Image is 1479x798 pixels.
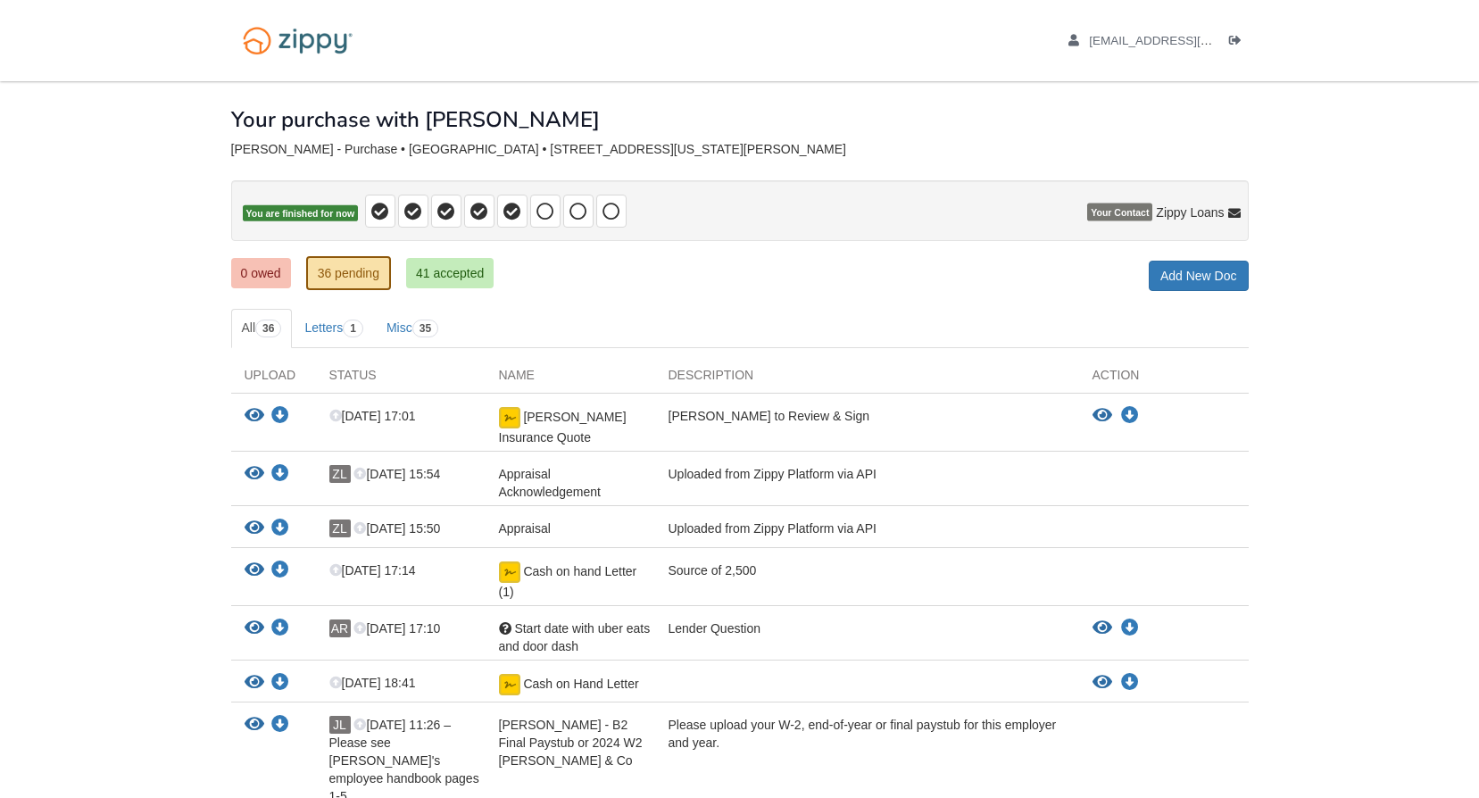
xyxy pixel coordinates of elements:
[329,465,351,483] span: ZL
[655,407,1079,446] div: [PERSON_NAME] to Review & Sign
[499,407,520,428] img: Document fully signed
[271,677,289,691] a: Download Cash on Hand Letter
[231,258,291,288] a: 0 owed
[329,409,416,423] span: [DATE] 17:01
[271,468,289,482] a: Download Appraisal Acknowledgement
[231,108,600,131] h1: Your purchase with [PERSON_NAME]
[1229,34,1249,52] a: Log out
[499,561,520,583] img: Document fully signed
[271,622,289,636] a: Download Start date with uber eats and door dash
[231,366,316,393] div: Upload
[271,564,289,578] a: Download Cash on hand Letter (1)
[353,521,440,536] span: [DATE] 15:50
[1093,407,1112,425] button: View Lopez Insurance Quote
[1121,409,1139,423] a: Download Lopez Insurance Quote
[499,621,651,653] span: Start date with uber eats and door dash
[655,561,1079,601] div: Source of 2,500
[655,465,1079,501] div: Uploaded from Zippy Platform via API
[655,366,1079,393] div: Description
[1093,674,1112,692] button: View Cash on Hand Letter
[245,674,264,693] button: View Cash on Hand Letter
[1093,619,1112,637] button: View Start date with uber eats and door dash
[329,716,351,734] span: JL
[499,674,520,695] img: Document fully signed
[655,619,1079,655] div: Lender Question
[271,410,289,424] a: Download Lopez Insurance Quote
[523,677,638,691] span: Cash on Hand Letter
[1087,204,1152,221] span: Your Contact
[231,142,1249,157] div: [PERSON_NAME] - Purchase • [GEOGRAPHIC_DATA] • [STREET_ADDRESS][US_STATE][PERSON_NAME]
[343,320,363,337] span: 1
[486,366,655,393] div: Name
[271,522,289,536] a: Download Appraisal
[245,465,264,484] button: View Appraisal Acknowledgement
[245,716,264,735] button: View Amanda Ramos Espinoza - B2 Final Paystub or 2024 W2 Amanda Blu & Co
[306,256,391,290] a: 36 pending
[329,563,416,578] span: [DATE] 17:14
[329,676,416,690] span: [DATE] 18:41
[245,520,264,538] button: View Appraisal
[1149,261,1249,291] a: Add New Doc
[1089,34,1293,47] span: fer0885@icloud.com
[499,410,627,445] span: [PERSON_NAME] Insurance Quote
[329,520,351,537] span: ZL
[655,520,1079,543] div: Uploaded from Zippy Platform via API
[245,407,264,426] button: View Lopez Insurance Quote
[412,320,438,337] span: 35
[1121,676,1139,690] a: Download Cash on Hand Letter
[245,561,264,580] button: View Cash on hand Letter (1)
[231,309,293,348] a: All36
[255,320,281,337] span: 36
[271,719,289,733] a: Download Amanda Ramos Espinoza - B2 Final Paystub or 2024 W2 Amanda Blu & Co
[1121,621,1139,636] a: Download Start date with uber eats and door dash
[316,366,486,393] div: Status
[406,258,494,288] a: 41 accepted
[353,621,440,636] span: [DATE] 17:10
[243,205,359,222] span: You are finished for now
[353,467,440,481] span: [DATE] 15:54
[499,521,551,536] span: Appraisal
[499,718,643,768] span: [PERSON_NAME] - B2 Final Paystub or 2024 W2 [PERSON_NAME] & Co
[329,619,351,637] span: AR
[1068,34,1294,52] a: edit profile
[499,467,601,499] span: Appraisal Acknowledgement
[231,18,364,63] img: Logo
[1156,204,1224,221] span: Zippy Loans
[294,309,374,348] a: Letters
[245,619,264,638] button: View Start date with uber eats and door dash
[499,564,637,599] span: Cash on hand Letter (1)
[376,309,449,348] a: Misc
[1079,366,1249,393] div: Action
